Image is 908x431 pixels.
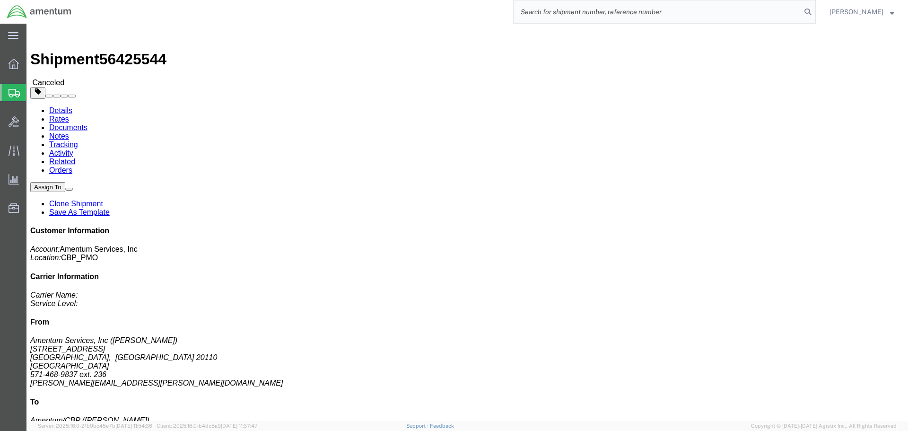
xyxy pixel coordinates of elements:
[514,0,801,23] input: Search for shipment number, reference number
[38,423,152,429] span: Server: 2025.16.0-21b0bc45e7b
[26,24,908,421] iframe: FS Legacy Container
[7,5,72,19] img: logo
[430,423,454,429] a: Feedback
[829,6,895,18] button: [PERSON_NAME]
[751,422,897,430] span: Copyright © [DATE]-[DATE] Agistix Inc., All Rights Reserved
[829,7,883,17] span: Steven Alcott
[157,423,258,429] span: Client: 2025.16.0-b4dc8a9
[221,423,258,429] span: [DATE] 11:37:47
[406,423,430,429] a: Support
[115,423,152,429] span: [DATE] 11:54:36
